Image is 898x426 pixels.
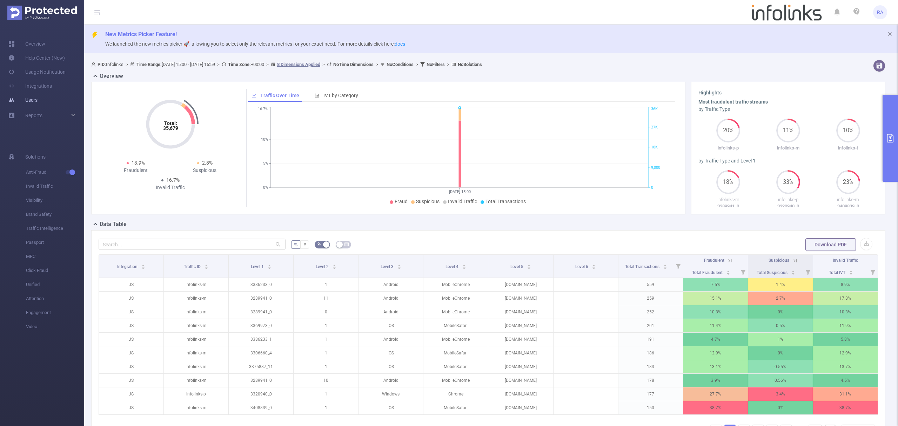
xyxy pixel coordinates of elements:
input: Search... [99,239,286,250]
p: 3.4% [748,387,813,401]
p: infolinks-p [698,145,758,152]
p: [DOMAIN_NAME] [488,360,553,373]
tspan: 0 [651,185,653,190]
span: Level 2 [316,264,330,269]
p: infolinks-m [164,333,228,346]
tspan: [DATE] 15:00 [449,189,471,194]
p: 4.5% [813,374,878,387]
span: Traffic ID [184,264,202,269]
p: 12.9% [683,346,748,360]
p: JS [99,292,163,305]
b: No Conditions [387,62,414,67]
p: 1 [294,278,358,291]
button: icon: close [887,30,892,38]
div: Sort [204,264,208,268]
i: icon: bg-colors [317,242,321,246]
p: 3408839_0 [229,401,293,414]
span: Total Suspicious [757,270,789,275]
p: infolinks-p [758,196,818,203]
p: [DOMAIN_NAME] [488,292,553,305]
i: icon: caret-up [527,264,531,266]
p: iOS [358,401,423,414]
i: icon: caret-down [462,266,466,268]
p: 186 [618,346,683,360]
span: > [215,62,222,67]
i: icon: caret-up [462,264,466,266]
span: Video [26,320,84,334]
span: Visibility [26,193,84,207]
p: 0.56% [748,374,813,387]
span: # [303,242,306,247]
i: icon: user [91,62,98,67]
tspan: 9,000 [651,165,660,170]
p: 8.9% [813,278,878,291]
p: MobileChrome [423,305,488,319]
p: 7.5% [683,278,748,291]
p: 10 [294,374,358,387]
i: icon: caret-down [141,266,145,268]
span: Fraud [395,199,408,204]
i: icon: caret-up [205,264,208,266]
p: MobileSafari [423,360,488,373]
i: Filter menu [803,266,813,278]
div: Sort [462,264,466,268]
a: Reports [25,108,42,122]
p: 31.1% [813,387,878,401]
p: infolinks-m [164,401,228,414]
span: RA [877,5,883,19]
p: iOS [358,360,423,373]
p: [DOMAIN_NAME] [488,387,553,401]
p: 559 [618,278,683,291]
b: No Filters [427,62,445,67]
p: infolinks-m [698,196,758,203]
div: Invalid Traffic [136,184,205,191]
span: Brand Safety [26,207,84,221]
i: icon: caret-down [397,266,401,268]
span: > [445,62,451,67]
u: 8 Dimensions Applied [277,62,320,67]
p: infolinks-m [164,305,228,319]
p: JS [99,333,163,346]
span: 11% [776,128,800,133]
span: 10% [836,128,860,133]
p: 0% [748,346,813,360]
p: 5.8% [813,333,878,346]
p: 1 [294,401,358,414]
p: 259 [618,292,683,305]
p: 0% [748,305,813,319]
p: 12.9% [813,346,878,360]
img: Protected Media [7,6,77,20]
span: Total Fraudulent [692,270,724,275]
tspan: 5% [263,161,268,166]
span: Level 4 [445,264,460,269]
span: Level 1 [251,264,265,269]
b: PID: [98,62,106,67]
div: Suspicious [170,167,240,174]
p: [DOMAIN_NAME] [488,374,553,387]
p: 3289941_0 [229,305,293,319]
p: 0 [294,305,358,319]
i: icon: line-chart [252,93,256,98]
span: Total Transactions [625,264,661,269]
tspan: Total: [164,120,177,126]
i: icon: caret-up [663,264,667,266]
p: 1 [294,387,358,401]
span: Traffic Over Time [260,93,299,98]
p: 3386233_0 [229,278,293,291]
p: Android [358,278,423,291]
p: MobileSafari [423,401,488,414]
i: icon: bar-chart [315,93,320,98]
i: icon: caret-up [141,264,145,266]
p: 3289941_0 [698,203,758,210]
span: We launched the new metrics picker 🚀, allowing you to select only the relevant metrics for your e... [105,41,405,47]
p: 3306660_4 [229,346,293,360]
p: 183 [618,360,683,373]
p: 38.7% [813,401,878,414]
p: infolinks-m [164,278,228,291]
b: Most fraudulent traffic streams [698,99,768,105]
p: [DOMAIN_NAME] [488,319,553,332]
p: JS [99,305,163,319]
p: infolinks-t [818,145,878,152]
p: [DOMAIN_NAME] [488,346,553,360]
span: Suspicious [769,258,789,263]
